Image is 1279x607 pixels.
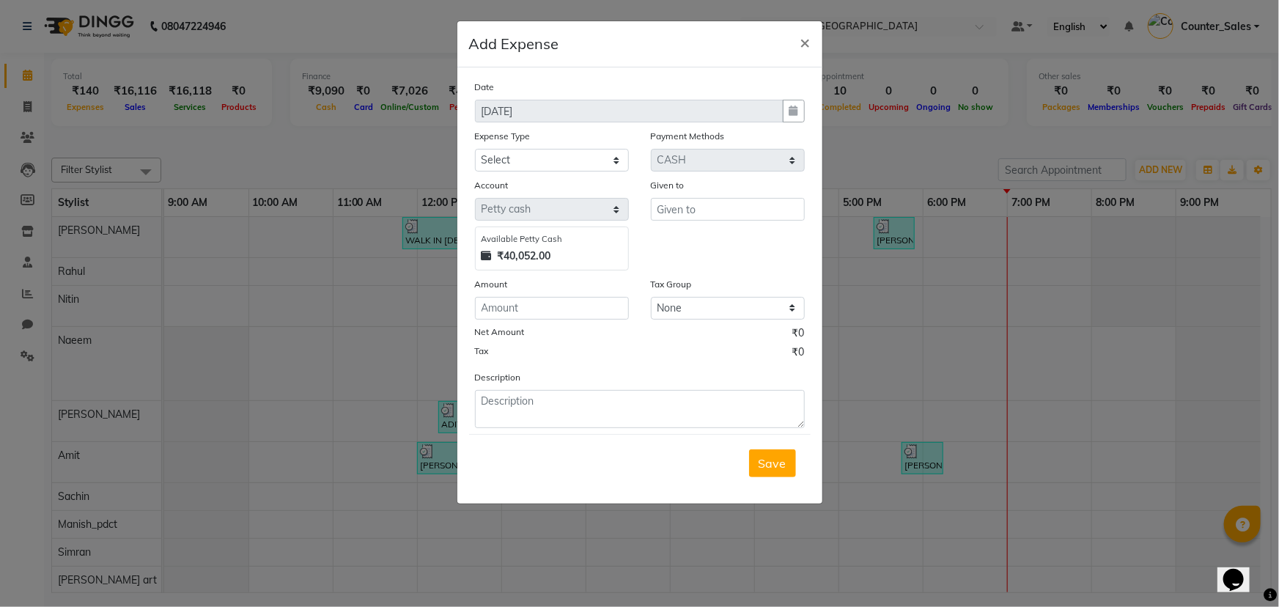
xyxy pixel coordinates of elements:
label: Amount [475,278,508,291]
label: Account [475,179,509,192]
span: × [800,31,811,53]
label: Payment Methods [651,130,725,143]
div: Available Petty Cash [482,233,622,246]
label: Given to [651,179,685,192]
label: Net Amount [475,325,525,339]
label: Tax Group [651,278,692,291]
span: ₹0 [792,325,805,345]
label: Expense Type [475,130,531,143]
input: Amount [475,297,629,320]
label: Tax [475,345,489,358]
strong: ₹40,052.00 [498,249,551,264]
button: Save [749,449,796,477]
h5: Add Expense [469,33,559,55]
span: ₹0 [792,345,805,364]
iframe: chat widget [1217,548,1264,592]
label: Date [475,81,495,94]
span: Save [759,456,786,471]
label: Description [475,371,521,384]
input: Given to [651,198,805,221]
button: Close [789,21,822,62]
